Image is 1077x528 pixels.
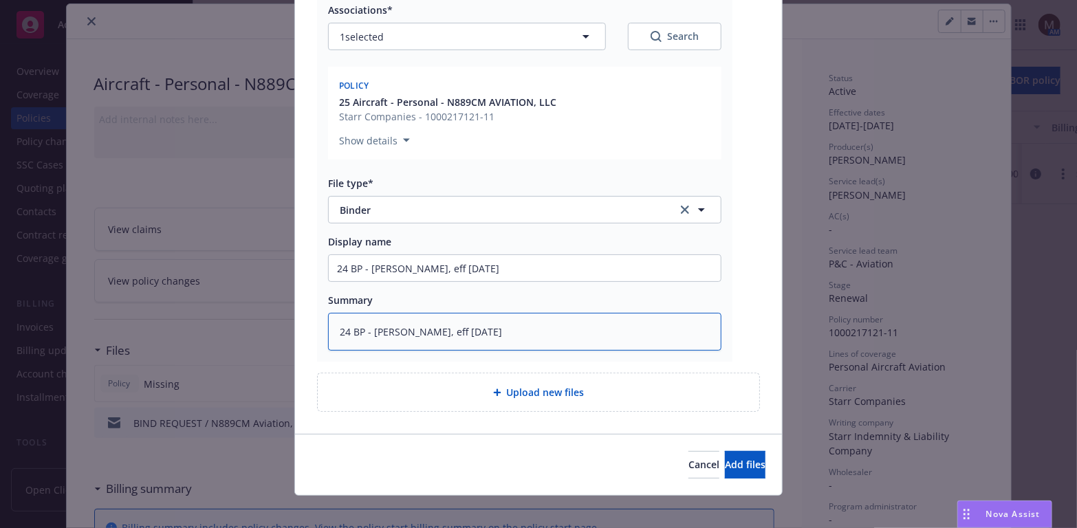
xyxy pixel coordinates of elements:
div: Upload new files [317,373,760,412]
span: Nova Assist [986,508,1041,520]
span: Upload new files [507,385,585,399]
div: Drag to move [958,501,975,527]
button: Nova Assist [957,500,1052,528]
